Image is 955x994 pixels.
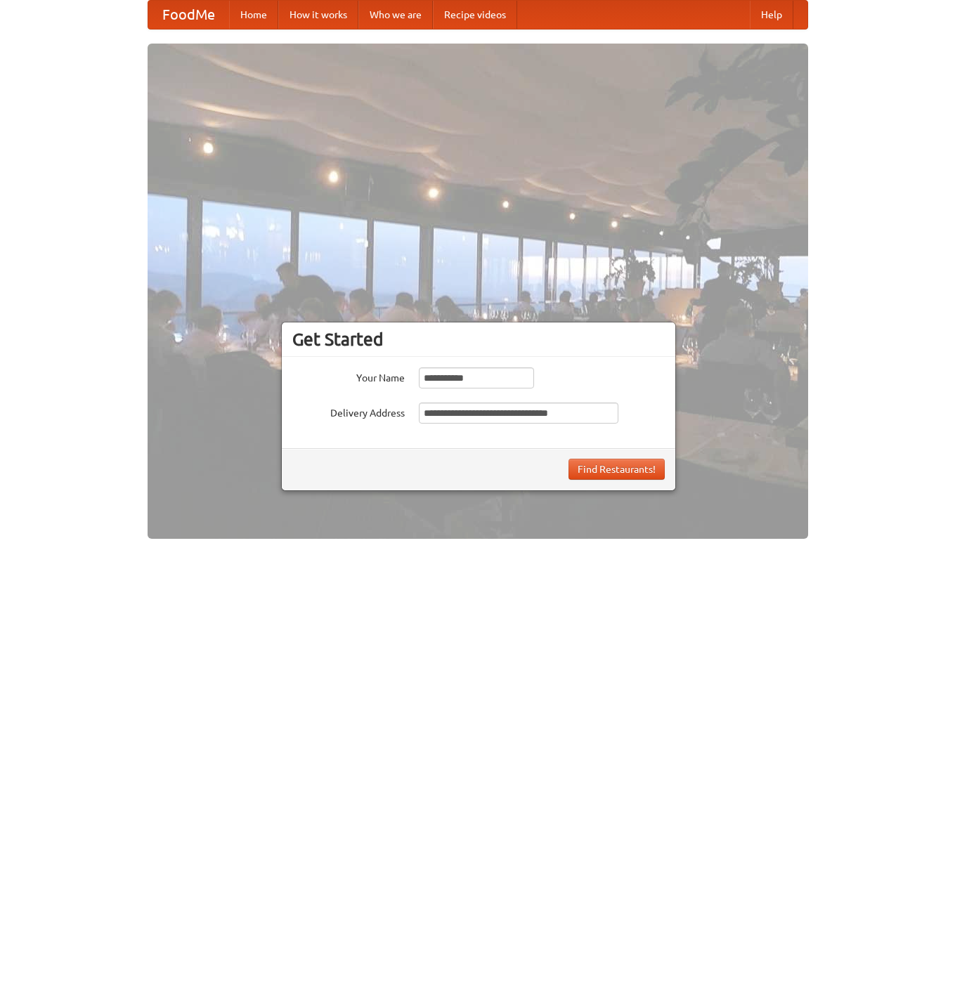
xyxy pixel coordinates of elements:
a: Recipe videos [433,1,517,29]
a: Home [229,1,278,29]
a: Help [750,1,793,29]
a: FoodMe [148,1,229,29]
a: Who we are [358,1,433,29]
button: Find Restaurants! [569,459,665,480]
h3: Get Started [292,329,665,350]
label: Your Name [292,367,405,385]
label: Delivery Address [292,403,405,420]
a: How it works [278,1,358,29]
